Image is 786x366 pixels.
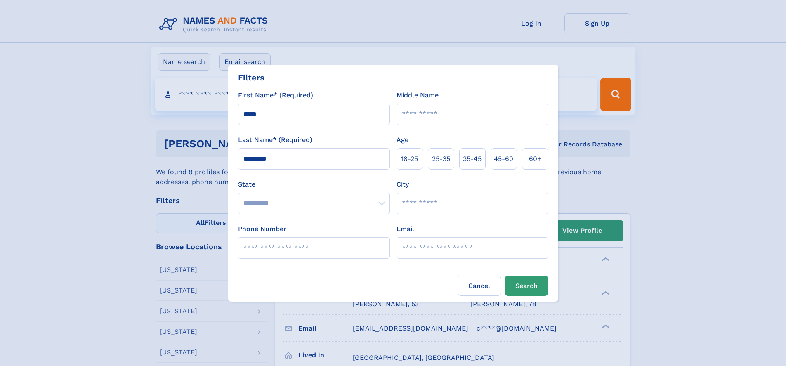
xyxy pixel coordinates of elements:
[238,90,313,100] label: First Name* (Required)
[529,154,541,164] span: 60+
[505,276,548,296] button: Search
[397,224,414,234] label: Email
[463,154,482,164] span: 35‑45
[238,224,286,234] label: Phone Number
[238,71,264,84] div: Filters
[238,179,390,189] label: State
[397,179,409,189] label: City
[494,154,513,164] span: 45‑60
[432,154,450,164] span: 25‑35
[401,154,418,164] span: 18‑25
[238,135,312,145] label: Last Name* (Required)
[458,276,501,296] label: Cancel
[397,90,439,100] label: Middle Name
[397,135,408,145] label: Age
